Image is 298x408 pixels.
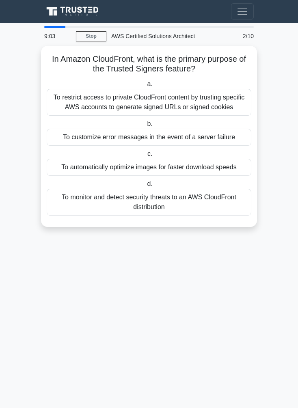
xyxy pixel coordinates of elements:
div: 9:03 [39,28,76,44]
div: To monitor and detect security threats to an AWS CloudFront distribution [47,189,251,216]
div: AWS Certified Solutions Architect [106,28,222,44]
div: To customize error messages in the event of a server failure [47,129,251,146]
button: Toggle navigation [231,3,254,19]
div: To automatically optimize images for faster download speeds [47,159,251,176]
span: a. [147,80,153,87]
span: c. [147,150,152,157]
span: b. [147,120,153,127]
div: To restrict access to private CloudFront content by trusting specific AWS accounts to generate si... [47,89,251,116]
h5: In Amazon CloudFront, what is the primary purpose of the Trusted Signers feature? [46,54,252,74]
a: Stop [76,31,106,41]
span: d. [147,180,153,187]
div: 2/10 [222,28,259,44]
